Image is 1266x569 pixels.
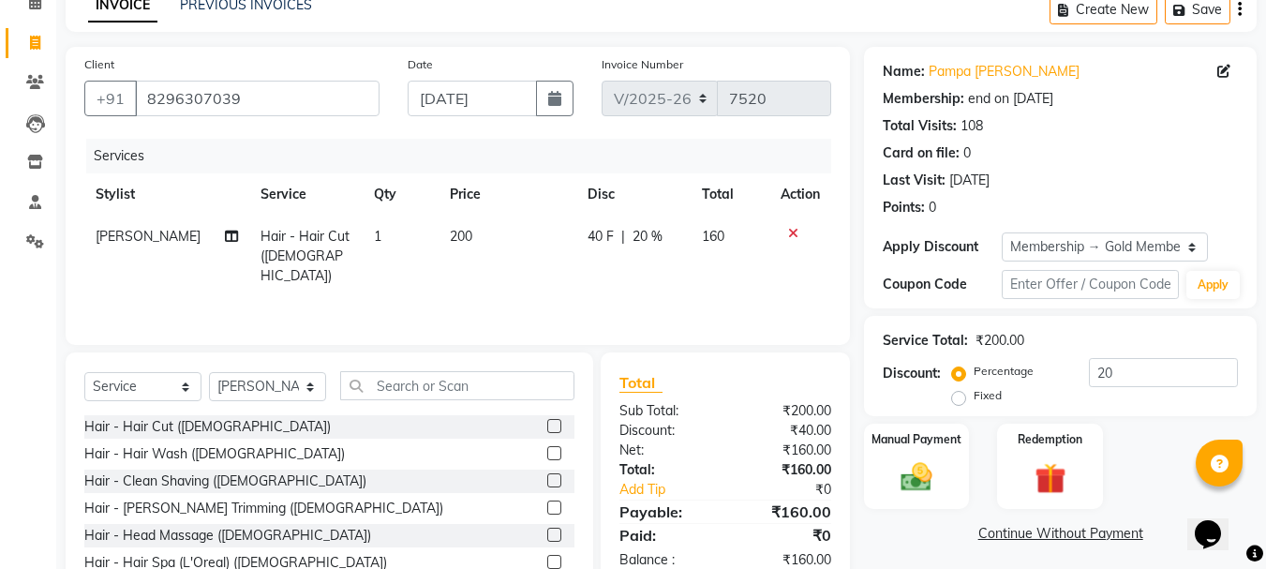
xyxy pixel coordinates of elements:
[883,89,964,109] div: Membership:
[883,62,925,82] div: Name:
[96,228,201,245] span: [PERSON_NAME]
[450,228,472,245] span: 200
[725,524,845,547] div: ₹0
[883,143,960,163] div: Card on file:
[961,116,983,136] div: 108
[691,173,769,216] th: Total
[968,89,1053,109] div: end on [DATE]
[725,421,845,441] div: ₹40.00
[891,459,942,495] img: _cash.svg
[1025,459,1076,498] img: _gift.svg
[84,499,443,518] div: Hair - [PERSON_NAME] Trimming ([DEMOGRAPHIC_DATA])
[605,421,725,441] div: Discount:
[868,524,1253,544] a: Continue Without Payment
[871,431,961,448] label: Manual Payment
[725,501,845,523] div: ₹160.00
[949,171,990,190] div: [DATE]
[883,171,946,190] div: Last Visit:
[883,275,1001,294] div: Coupon Code
[605,441,725,460] div: Net:
[605,480,745,500] a: Add Tip
[702,228,724,245] span: 160
[363,173,439,216] th: Qty
[602,56,683,73] label: Invoice Number
[340,371,574,400] input: Search or Scan
[1186,271,1240,299] button: Apply
[974,387,1002,404] label: Fixed
[883,364,941,383] div: Discount:
[883,116,957,136] div: Total Visits:
[605,501,725,523] div: Payable:
[408,56,433,73] label: Date
[605,460,725,480] div: Total:
[86,139,845,173] div: Services
[1018,431,1082,448] label: Redemption
[883,198,925,217] div: Points:
[963,143,971,163] div: 0
[883,331,968,351] div: Service Total:
[439,173,576,216] th: Price
[1187,494,1247,550] iframe: chat widget
[249,173,363,216] th: Service
[976,331,1024,351] div: ₹200.00
[84,472,366,491] div: Hair - Clean Shaving ([DEMOGRAPHIC_DATA])
[621,227,625,247] span: |
[84,56,114,73] label: Client
[1002,270,1179,299] input: Enter Offer / Coupon Code
[588,227,614,247] span: 40 F
[883,237,1001,257] div: Apply Discount
[84,81,137,116] button: +91
[769,173,831,216] th: Action
[84,526,371,546] div: Hair - Head Massage ([DEMOGRAPHIC_DATA])
[135,81,380,116] input: Search by Name/Mobile/Email/Code
[929,198,936,217] div: 0
[725,401,845,421] div: ₹200.00
[374,228,381,245] span: 1
[746,480,846,500] div: ₹0
[605,524,725,547] div: Paid:
[974,363,1034,380] label: Percentage
[84,417,331,437] div: Hair - Hair Cut ([DEMOGRAPHIC_DATA])
[725,441,845,460] div: ₹160.00
[84,444,345,464] div: Hair - Hair Wash ([DEMOGRAPHIC_DATA])
[261,228,350,284] span: Hair - Hair Cut ([DEMOGRAPHIC_DATA])
[929,62,1080,82] a: Pampa [PERSON_NAME]
[725,460,845,480] div: ₹160.00
[605,401,725,421] div: Sub Total:
[84,173,249,216] th: Stylist
[576,173,691,216] th: Disc
[633,227,663,247] span: 20 %
[619,373,663,393] span: Total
